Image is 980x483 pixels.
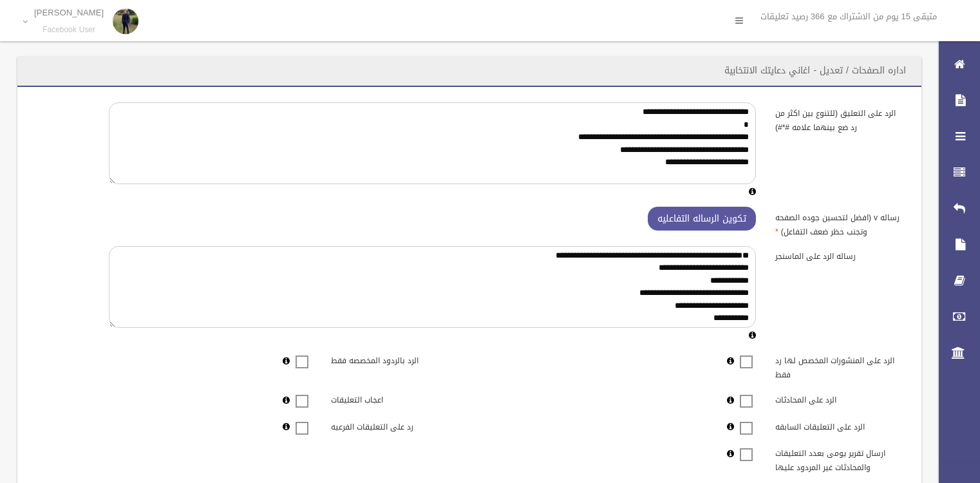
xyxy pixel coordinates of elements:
[766,390,914,408] label: الرد على المحادثات
[766,102,914,135] label: الرد على التعليق (للتنوع بين اكثر من رد ضع بينهما علامه #*#)
[766,443,914,475] label: ارسال تقرير يومى بعدد التعليقات والمحادثات غير المردود عليها
[321,350,469,368] label: الرد بالردود المخصصه فقط
[34,25,104,35] small: Facebook User
[321,390,469,408] label: اعجاب التعليقات
[766,350,914,383] label: الرد على المنشورات المخصص لها رد فقط
[321,416,469,434] label: رد على التعليقات الفرعيه
[766,416,914,434] label: الرد على التعليقات السابقه
[648,207,756,231] button: تكوين الرساله التفاعليه
[766,207,914,239] label: رساله v (افضل لتحسين جوده الصفحه وتجنب حظر ضعف التفاعل)
[766,246,914,264] label: رساله الرد على الماسنجر
[34,8,104,17] p: [PERSON_NAME]
[709,58,921,83] header: اداره الصفحات / تعديل - اغاني دعايتك الانتخابية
